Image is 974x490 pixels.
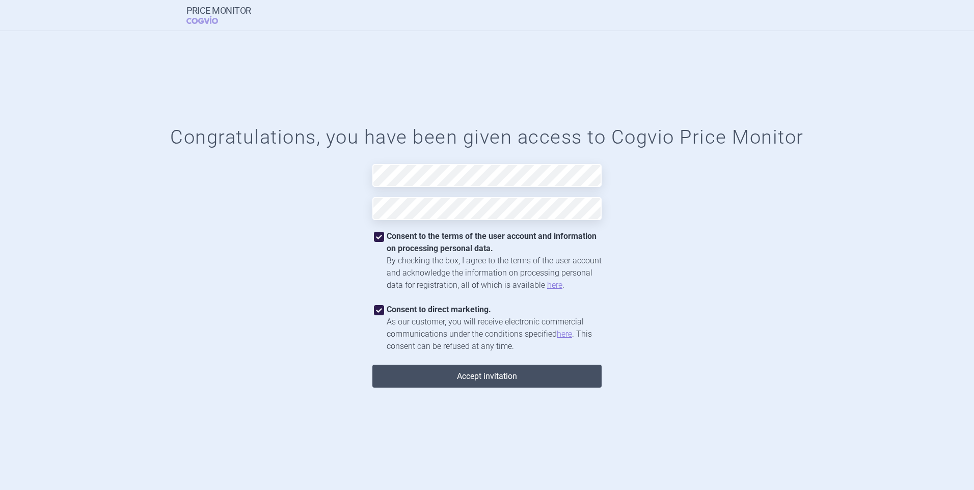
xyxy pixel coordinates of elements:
[186,6,251,16] strong: Price Monitor
[186,6,251,25] a: Price MonitorCOGVIO
[186,16,232,24] span: COGVIO
[387,230,602,255] div: Consent to the terms of the user account and information on processing personal data.
[387,304,602,316] div: Consent to direct marketing.
[372,365,602,388] button: Accept invitation
[557,329,572,339] a: here
[547,280,562,290] a: here
[387,316,602,352] div: As our customer, you will receive electronic commercial communications under the conditions speci...
[387,255,602,291] div: By checking the box, I agree to the terms of the user account and acknowledge the information on ...
[20,126,954,149] h1: Congratulations, you have been given access to Cogvio Price Monitor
